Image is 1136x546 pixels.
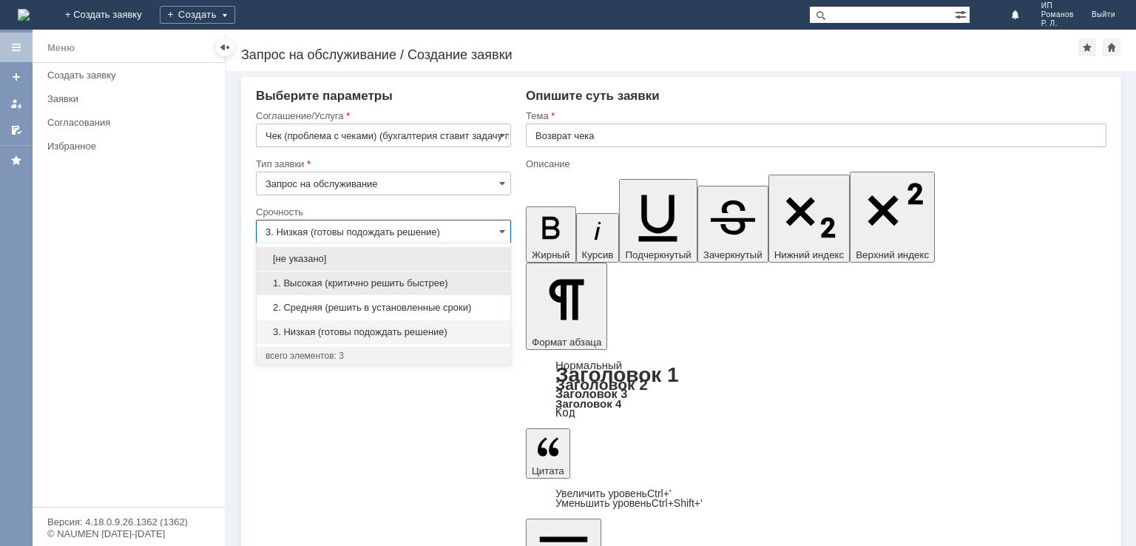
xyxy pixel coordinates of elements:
[526,89,660,103] span: Опишите суть заявки
[41,64,222,87] a: Создать заявку
[266,277,501,289] span: 1. Высокая (критично решить быстрее)
[703,249,763,260] span: Зачеркнутый
[555,397,621,410] a: Заголовок 4
[526,206,576,263] button: Жирный
[47,70,216,81] div: Создать заявку
[526,111,1103,121] div: Тема
[266,326,501,338] span: 3. Низкая (готовы подождать решение)
[266,253,501,265] span: [не указано]
[241,47,1078,62] div: Запрос на обслуживание / Создание заявки
[555,406,575,419] a: Код
[41,111,222,134] a: Согласования
[555,488,672,499] a: Increase
[526,428,570,479] button: Цитата
[160,6,235,24] div: Создать
[47,117,216,128] div: Согласования
[266,302,501,314] span: 2. Средняя (решить в установленные сроки)
[555,387,627,400] a: Заголовок 3
[18,9,30,21] a: Перейти на домашнюю страницу
[526,360,1106,418] div: Формат абзаца
[555,363,679,386] a: Заголовок 1
[532,249,570,260] span: Жирный
[1103,38,1120,56] div: Сделать домашней страницей
[647,488,672,499] span: Ctrl+'
[774,249,845,260] span: Нижний индекс
[41,87,222,110] a: Заявки
[1041,10,1074,19] span: Романов
[526,159,1103,169] div: Описание
[256,159,508,169] div: Тип заявки
[256,89,393,103] span: Выберите параметры
[256,111,508,121] div: Соглашение/Услуга
[582,249,614,260] span: Курсив
[652,497,703,509] span: Ctrl+Shift+'
[532,337,601,348] span: Формат абзаца
[256,207,508,217] div: Срочность
[1041,19,1074,28] span: Р. Л.
[1078,38,1096,56] div: Добавить в избранное
[625,249,691,260] span: Подчеркнутый
[47,141,200,152] div: Избранное
[526,489,1106,508] div: Цитата
[526,263,607,350] button: Формат абзаца
[47,39,75,57] div: Меню
[47,529,210,539] div: © NAUMEN [DATE]-[DATE]
[576,213,620,263] button: Курсив
[47,517,210,527] div: Версия: 4.18.0.9.26.1362 (1362)
[18,9,30,21] img: logo
[4,92,28,115] a: Мои заявки
[850,172,935,263] button: Верхний индекс
[555,497,703,509] a: Decrease
[619,179,697,263] button: Подчеркнутый
[216,38,234,56] div: Скрыть меню
[4,65,28,89] a: Создать заявку
[856,249,929,260] span: Верхний индекс
[4,118,28,142] a: Мои согласования
[955,7,970,21] span: Расширенный поиск
[768,175,851,263] button: Нижний индекс
[266,350,501,362] div: всего элементов: 3
[555,376,648,393] a: Заголовок 2
[555,359,622,371] a: Нормальный
[47,93,216,104] div: Заявки
[697,186,768,263] button: Зачеркнутый
[1041,1,1074,10] span: ИП
[532,465,564,476] span: Цитата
